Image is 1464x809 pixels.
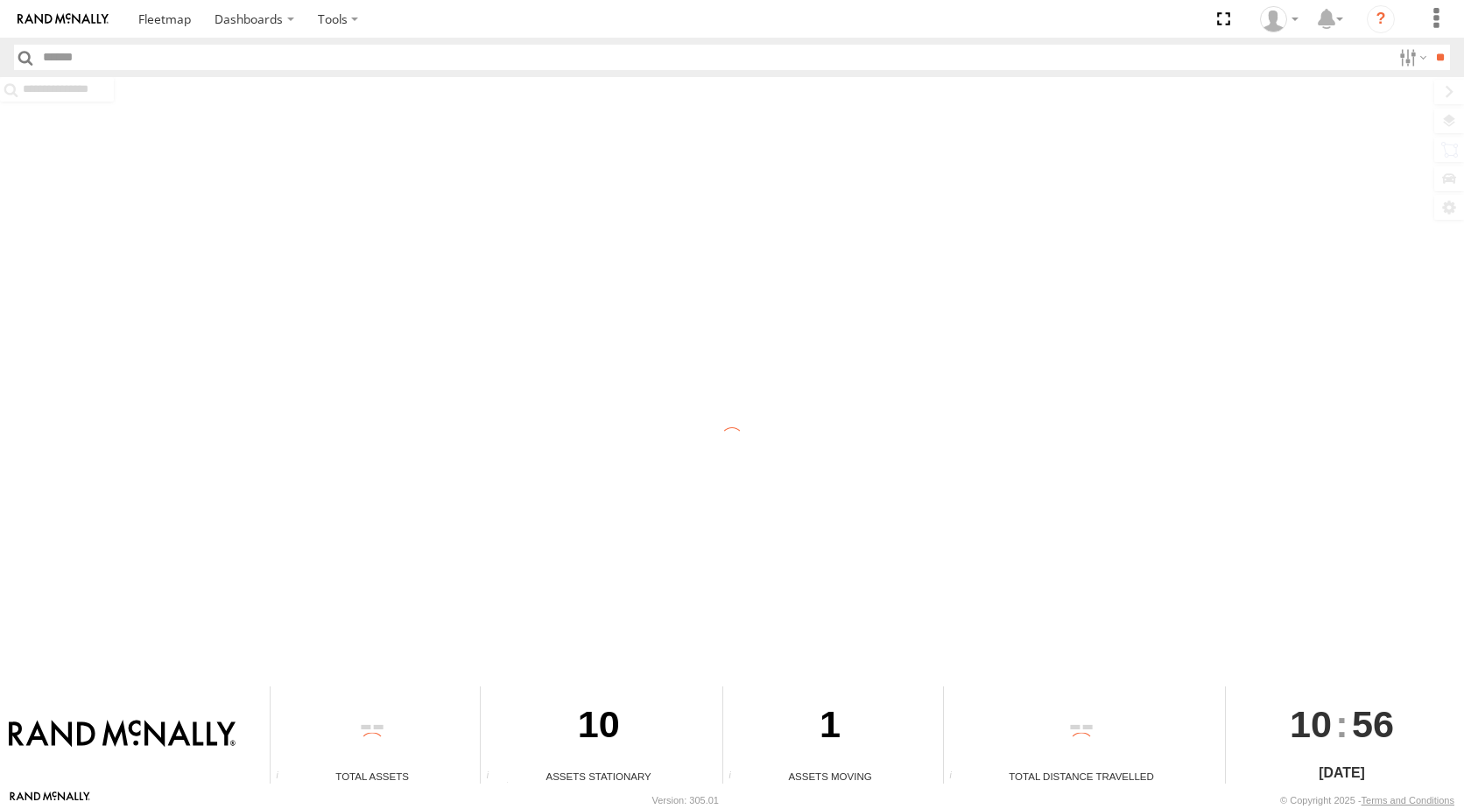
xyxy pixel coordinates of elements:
div: Assets Stationary [481,769,716,784]
div: [DATE] [1226,763,1458,784]
div: Assets Moving [723,769,937,784]
div: © Copyright 2025 - [1280,795,1454,805]
div: Total number of assets current in transit. [723,770,750,784]
div: Valeo Dash [1254,6,1305,32]
div: Total number of assets current stationary. [481,770,507,784]
a: Visit our Website [10,791,90,809]
img: Rand McNally [9,720,236,749]
div: Total distance travelled by all assets within specified date range and applied filters [944,770,970,784]
div: Version: 305.01 [652,795,719,805]
div: 1 [723,686,937,769]
span: 56 [1352,686,1394,762]
div: 10 [481,686,716,769]
div: Total number of Enabled Assets [271,770,297,784]
div: : [1226,686,1458,762]
img: rand-logo.svg [18,13,109,25]
label: Search Filter Options [1392,45,1430,70]
div: Total Assets [271,769,474,784]
a: Terms and Conditions [1362,795,1454,805]
div: Total Distance Travelled [944,769,1219,784]
i: ? [1367,5,1395,33]
span: 10 [1290,686,1332,762]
